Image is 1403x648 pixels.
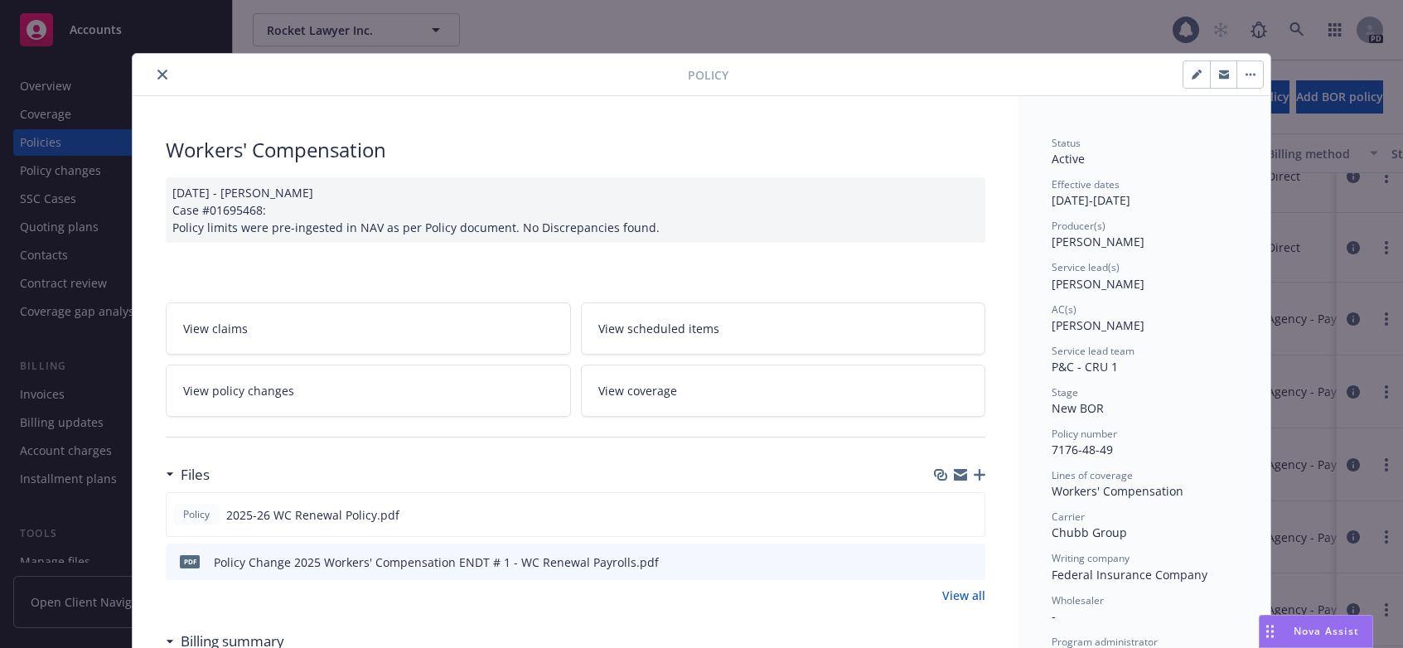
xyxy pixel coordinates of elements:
[183,320,248,337] span: View claims
[1052,136,1081,150] span: Status
[1052,219,1105,233] span: Producer(s)
[1052,385,1078,399] span: Stage
[1052,151,1085,167] span: Active
[1052,525,1127,540] span: Chubb Group
[1260,616,1280,647] div: Drag to move
[1052,177,1120,191] span: Effective dates
[1052,427,1117,441] span: Policy number
[1052,567,1207,583] span: Federal Insurance Company
[1052,593,1104,607] span: Wholesaler
[581,302,986,355] a: View scheduled items
[180,507,213,522] span: Policy
[166,464,210,486] div: Files
[226,506,399,524] span: 2025-26 WC Renewal Policy.pdf
[1052,400,1104,416] span: New BOR
[152,65,172,85] button: close
[598,320,719,337] span: View scheduled items
[963,506,978,524] button: preview file
[598,382,677,399] span: View coverage
[1052,234,1144,249] span: [PERSON_NAME]
[1052,510,1085,524] span: Carrier
[1052,483,1183,499] span: Workers' Compensation
[1052,276,1144,292] span: [PERSON_NAME]
[1052,608,1056,624] span: -
[1052,302,1076,317] span: AC(s)
[1052,551,1130,565] span: Writing company
[1052,468,1133,482] span: Lines of coverage
[166,136,985,164] div: Workers' Compensation
[1052,260,1120,274] span: Service lead(s)
[180,555,200,568] span: pdf
[166,365,571,417] a: View policy changes
[1052,442,1113,457] span: 7176-48-49
[1294,624,1359,638] span: Nova Assist
[1052,359,1118,375] span: P&C - CRU 1
[166,177,985,243] div: [DATE] - [PERSON_NAME] Case #01695468: Policy limits were pre-ingested in NAV as per Policy docum...
[181,464,210,486] h3: Files
[936,506,950,524] button: download file
[688,66,728,84] span: Policy
[1052,317,1144,333] span: [PERSON_NAME]
[1259,615,1373,648] button: Nova Assist
[1052,177,1237,209] div: [DATE] - [DATE]
[183,382,294,399] span: View policy changes
[1052,344,1134,358] span: Service lead team
[581,365,986,417] a: View coverage
[166,302,571,355] a: View claims
[937,554,951,571] button: download file
[942,587,985,604] a: View all
[214,554,659,571] div: Policy Change 2025 Workers' Compensation ENDT # 1 - WC Renewal Payrolls.pdf
[964,554,979,571] button: preview file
